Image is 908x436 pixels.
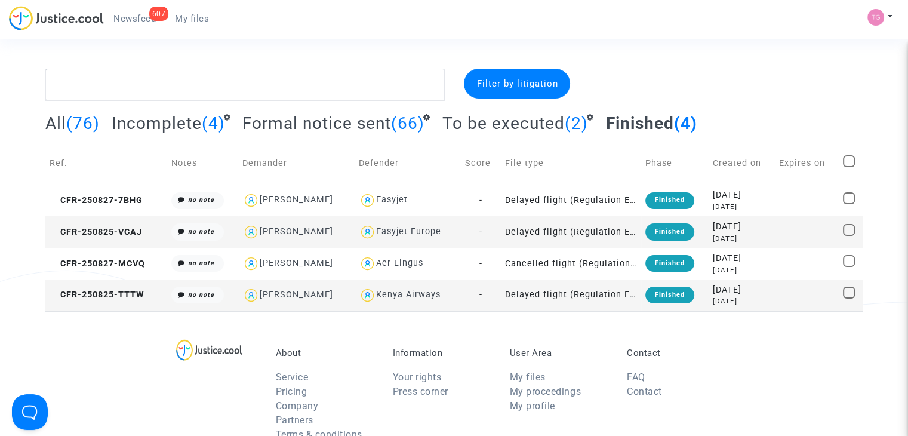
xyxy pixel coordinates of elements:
i: no note [188,291,214,299]
span: My files [175,13,209,24]
img: icon-user.svg [359,287,376,304]
td: Created on [709,142,775,185]
img: icon-user.svg [359,192,376,209]
td: Defender [355,142,461,185]
img: icon-user.svg [242,287,260,304]
a: My files [510,371,546,383]
div: [DATE] [713,202,771,212]
span: Incomplete [112,113,202,133]
img: icon-user.svg [359,255,376,272]
td: Score [461,142,501,185]
span: Formal notice sent [242,113,391,133]
a: Pricing [276,386,307,397]
span: - [479,259,482,269]
a: Press corner [393,386,448,397]
iframe: Help Scout Beacon - Open [12,394,48,430]
img: 4a40989da91c04fab4e177c4309473b9 [867,9,884,26]
a: Company [276,400,319,412]
i: no note [188,196,214,204]
span: (2) [565,113,588,133]
span: - [479,227,482,237]
div: [PERSON_NAME] [260,290,333,300]
p: Contact [627,348,726,358]
div: [DATE] [713,234,771,244]
div: [DATE] [713,265,771,275]
a: FAQ [627,371,645,383]
img: icon-user.svg [242,192,260,209]
a: My files [165,10,218,27]
span: - [479,290,482,300]
p: About [276,348,375,358]
i: no note [188,228,214,235]
div: [PERSON_NAME] [260,226,333,237]
div: 607 [149,7,169,21]
span: CFR-250827-7BHG [50,195,143,205]
td: Delayed flight (Regulation EC 261/2004) [501,216,641,248]
p: Information [393,348,492,358]
img: jc-logo.svg [9,6,104,30]
span: Finished [605,113,673,133]
td: File type [501,142,641,185]
img: icon-user.svg [359,223,376,241]
img: icon-user.svg [242,223,260,241]
img: logo-lg.svg [176,339,242,361]
span: CFR-250827-MCVQ [50,259,145,269]
img: icon-user.svg [242,255,260,272]
td: Expires on [775,142,839,185]
div: Finished [645,287,694,303]
div: [DATE] [713,296,771,306]
span: (4) [202,113,225,133]
td: Delayed flight (Regulation EC 261/2004) [501,280,641,311]
div: Easyjet Europe [376,226,441,237]
td: Phase [641,142,709,185]
a: Your rights [393,371,442,383]
div: [DATE] [713,252,771,265]
a: Contact [627,386,662,397]
span: CFR-250825-VCAJ [50,227,142,237]
div: [DATE] [713,284,771,297]
span: Newsfeed [113,13,156,24]
div: Kenya Airways [376,290,441,300]
div: Easyjet [376,195,408,205]
p: User Area [510,348,609,358]
div: [DATE] [713,220,771,234]
td: Ref. [45,142,167,185]
span: (76) [66,113,100,133]
span: Filter by litigation [476,78,558,89]
i: no note [188,259,214,267]
div: [PERSON_NAME] [260,258,333,268]
td: Notes [167,142,238,185]
a: Service [276,371,309,383]
a: My proceedings [510,386,581,397]
div: Aer Lingus [376,258,423,268]
a: Partners [276,414,313,426]
div: [PERSON_NAME] [260,195,333,205]
div: Finished [645,255,694,272]
span: All [45,113,66,133]
a: My profile [510,400,555,412]
div: Finished [645,192,694,209]
div: [DATE] [713,189,771,202]
span: CFR-250825-TTTW [50,290,144,300]
td: Cancelled flight (Regulation EC 261/2004) [501,248,641,280]
span: To be executed [442,113,565,133]
td: Delayed flight (Regulation EC 261/2004) [501,185,641,216]
span: - [479,195,482,205]
a: 607Newsfeed [104,10,165,27]
span: (66) [391,113,424,133]
span: (4) [673,113,697,133]
td: Demander [238,142,355,185]
div: Finished [645,223,694,240]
